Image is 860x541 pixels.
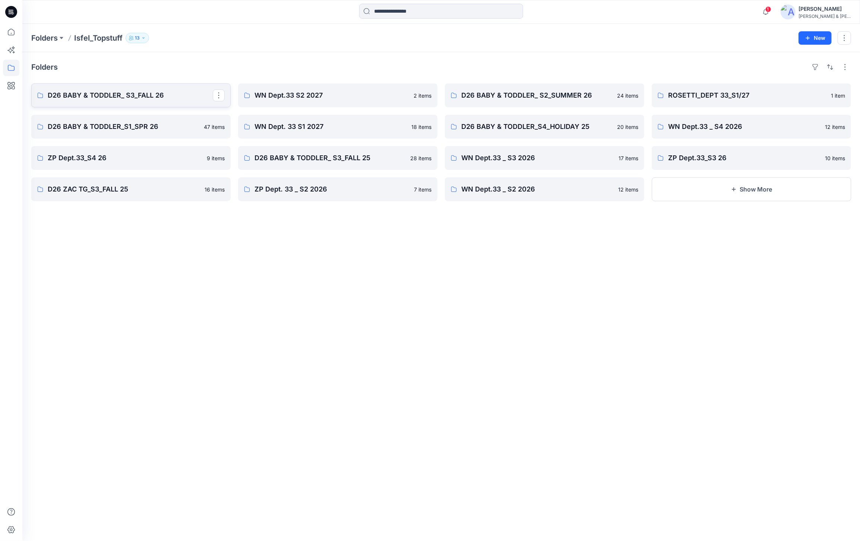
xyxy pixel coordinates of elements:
p: 12 items [825,123,845,131]
a: D26 BABY & TODDLER_ S3_FALL 26 [31,83,231,107]
a: D26 BABY & TODDLER_S4_HOLIDAY 2520 items [445,115,644,139]
p: WN Dept.33 S2 2027 [254,90,409,101]
p: D26 BABY & TODDLER_S1_SPR 26 [48,121,199,132]
p: 47 items [204,123,225,131]
p: 13 [135,34,140,42]
p: WN Dept.33 _ S3 2026 [461,153,614,163]
a: WN Dept.33 _ S4 202612 items [652,115,851,139]
p: ZP Dept. 33 _ S2 2026 [254,184,410,194]
p: D26 BABY & TODDLER_ S2_SUMMER 26 [461,90,613,101]
p: 16 items [205,186,225,193]
p: 28 items [410,154,431,162]
p: WN Dept.33 _ S2 2026 [461,184,614,194]
p: Isfel_Topstuff [74,33,123,43]
a: D26 BABY & TODDLER_S1_SPR 2647 items [31,115,231,139]
a: Folders [31,33,58,43]
div: [PERSON_NAME] [799,4,851,13]
p: 24 items [617,92,638,99]
p: WN Dept. 33 S1 2027 [254,121,407,132]
a: D26 ZAC TG_S3_FALL 2516 items [31,177,231,201]
button: New [799,31,832,45]
a: WN Dept.33 S2 20272 items [238,83,437,107]
p: D26 BABY & TODDLER_ S3_FALL 26 [48,90,213,101]
div: [PERSON_NAME] & [PERSON_NAME] [799,13,851,19]
p: 17 items [619,154,638,162]
a: ZP Dept.33_S3 2610 items [652,146,851,170]
p: 1 item [831,92,845,99]
a: ZP Dept.33_S4 269 items [31,146,231,170]
p: 9 items [207,154,225,162]
a: WN Dept.33 _ S2 202612 items [445,177,644,201]
p: ROSETTI_DEPT 33_S1/27 [668,90,826,101]
p: 10 items [825,154,845,162]
button: 13 [126,33,149,43]
p: 7 items [414,186,431,193]
p: ZP Dept.33_S3 26 [668,153,821,163]
span: 1 [765,6,771,12]
p: D26 ZAC TG_S3_FALL 25 [48,184,200,194]
a: D26 BABY & TODDLER_ S2_SUMMER 2624 items [445,83,644,107]
h4: Folders [31,63,58,72]
p: 20 items [617,123,638,131]
p: ZP Dept.33_S4 26 [48,153,202,163]
p: D26 BABY & TODDLER_ S3_FALL 25 [254,153,406,163]
a: WN Dept. 33 S1 202718 items [238,115,437,139]
p: WN Dept.33 _ S4 2026 [668,121,821,132]
a: ROSETTI_DEPT 33_S1/271 item [652,83,851,107]
p: D26 BABY & TODDLER_S4_HOLIDAY 25 [461,121,613,132]
img: avatar [781,4,796,19]
button: Show More [652,177,851,201]
p: 2 items [414,92,431,99]
a: D26 BABY & TODDLER_ S3_FALL 2528 items [238,146,437,170]
a: WN Dept.33 _ S3 202617 items [445,146,644,170]
p: 18 items [411,123,431,131]
a: ZP Dept. 33 _ S2 20267 items [238,177,437,201]
p: 12 items [618,186,638,193]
